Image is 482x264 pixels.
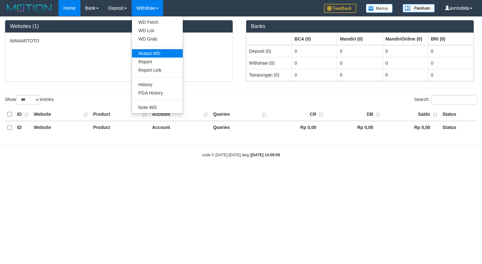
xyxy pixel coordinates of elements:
[202,153,280,157] small: code © [DATE]-[DATE] dwg |
[90,108,149,121] th: Product
[132,35,183,43] a: WD Grab
[428,57,473,69] td: 0
[132,89,183,97] a: PGA History
[292,57,337,69] td: 0
[440,108,477,121] th: Status
[132,26,183,35] a: WD List
[90,121,149,134] th: Product
[210,121,269,134] th: Queries
[31,108,90,121] th: Website
[246,57,292,69] td: Withdraw (0)
[246,33,292,45] th: Group: activate to sort column ascending
[14,108,31,121] th: ID
[324,4,356,13] img: Feedback.jpg
[251,23,469,29] h3: Banks
[440,121,477,134] th: Status
[132,49,183,58] a: Mutasi WD
[292,33,337,45] th: Group: activate to sort column ascending
[292,45,337,57] td: 0
[414,95,477,105] label: Search:
[132,58,183,66] a: Report
[10,38,228,44] p: MAWARTOTO
[326,121,383,134] th: Rp 0,00
[292,69,337,81] td: 0
[210,108,269,121] th: Queries
[403,4,435,13] img: panduan.png
[132,103,183,112] a: Note WD
[132,80,183,89] a: History
[383,69,428,81] td: 0
[326,108,383,121] th: DB
[431,95,477,105] input: Search:
[132,66,183,74] a: Report Link
[246,45,292,57] td: Deposit (0)
[10,23,228,29] h3: Websites (1)
[383,57,428,69] td: 0
[5,3,54,13] img: MOTION_logo.png
[246,69,292,81] td: Tampungan (0)
[337,45,383,57] td: 0
[337,57,383,69] td: 0
[16,95,40,105] select: Showentries
[150,108,211,121] th: Account
[383,45,428,57] td: 0
[337,33,383,45] th: Group: activate to sort column ascending
[31,121,90,134] th: Website
[132,18,183,26] a: WD Fetch
[5,95,54,105] label: Show entries
[366,4,393,13] img: Button%20Memo.svg
[428,45,473,57] td: 0
[383,121,440,134] th: Rp 0,00
[251,153,280,157] strong: [DATE] 14:09:58
[269,108,326,121] th: CR
[150,121,211,134] th: Account
[14,121,31,134] th: ID
[269,121,326,134] th: Rp 0,00
[337,69,383,81] td: 0
[428,33,473,45] th: Group: activate to sort column ascending
[383,108,440,121] th: Saldo
[383,33,428,45] th: Group: activate to sort column ascending
[428,69,473,81] td: 0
